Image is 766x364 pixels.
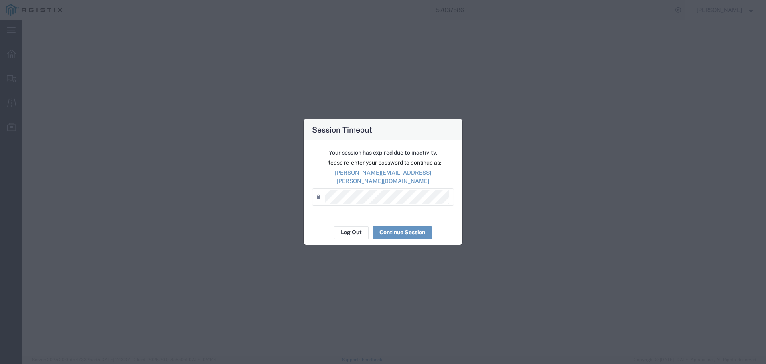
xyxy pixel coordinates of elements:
[334,226,369,239] button: Log Out
[312,169,454,185] p: [PERSON_NAME][EMAIL_ADDRESS][PERSON_NAME][DOMAIN_NAME]
[373,226,432,239] button: Continue Session
[312,124,372,135] h4: Session Timeout
[312,159,454,167] p: Please re-enter your password to continue as:
[312,149,454,157] p: Your session has expired due to inactivity.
